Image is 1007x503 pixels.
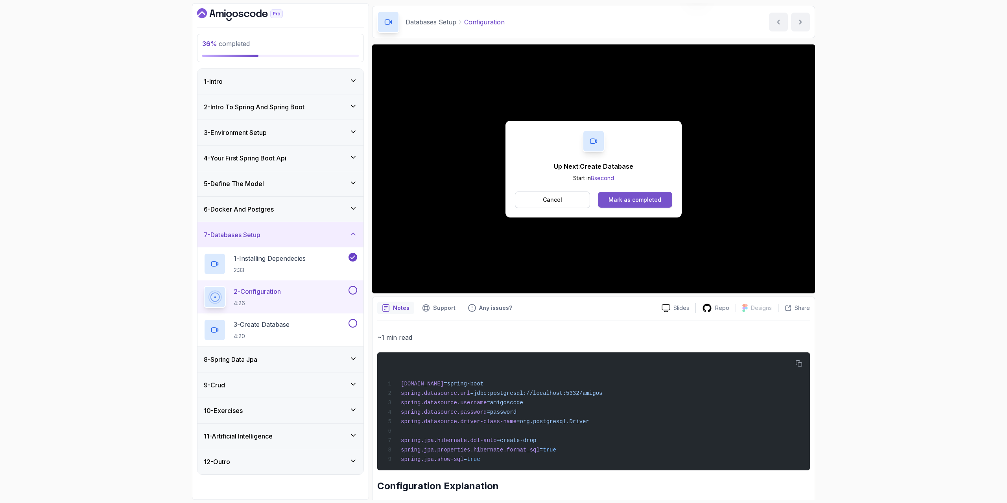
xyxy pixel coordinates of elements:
[197,69,363,94] button: 1-Intro
[197,120,363,145] button: 3-Environment Setup
[401,409,487,415] span: spring.datasource.password
[204,286,357,308] button: 2-Configuration4:26
[444,381,483,387] span: =spring-boot
[204,406,243,415] h3: 10 - Exercises
[377,332,810,343] p: ~1 min read
[202,40,250,48] span: completed
[655,304,695,312] a: Slides
[197,222,363,247] button: 7-Databases Setup
[598,192,672,208] button: Mark as completed
[464,17,505,27] p: Configuration
[778,304,810,312] button: Share
[417,302,460,314] button: Support button
[204,77,223,86] h3: 1 - Intro
[202,40,217,48] span: 36 %
[487,409,516,415] span: =password
[696,303,736,313] a: Repo
[673,304,689,312] p: Slides
[540,447,543,453] span: =
[204,319,357,341] button: 3-Create Database4:20
[204,179,264,188] h3: 5 - Define The Model
[470,390,602,396] span: =jdbc:postgresql://localhost:5332/amigos
[543,196,562,204] p: Cancel
[197,197,363,222] button: 6-Docker And Postgres
[715,304,729,312] p: Repo
[372,44,815,293] iframe: 2 - Configuration
[234,299,281,307] p: 4:26
[487,400,523,406] span: =amigoscode
[234,266,306,274] p: 2:33
[406,17,456,27] p: Databases Setup
[204,457,230,466] h3: 12 - Outro
[401,447,540,453] span: spring.jpa.properties.hibernate.format_sql
[204,230,260,240] h3: 7 - Databases Setup
[401,400,487,406] span: spring.datasource.username
[401,437,497,444] span: spring.jpa.hibernate.ddl-auto
[204,431,273,441] h3: 11 - Artificial Intelligence
[234,254,306,263] p: 1 - Installing Dependecies
[204,153,286,163] h3: 4 - Your First Spring Boot Api
[463,302,517,314] button: Feedback button
[234,332,290,340] p: 4:20
[197,94,363,120] button: 2-Intro To Spring And Spring Boot
[497,437,537,444] span: =create-drop
[197,372,363,398] button: 9-Crud
[204,355,257,364] h3: 8 - Spring Data Jpa
[751,304,772,312] p: Designs
[197,146,363,171] button: 4-Your First Spring Boot Api
[515,192,590,208] button: Cancel
[401,456,464,462] span: spring.jpa.show-sql
[204,128,267,137] h3: 3 - Environment Setup
[197,449,363,474] button: 12-Outro
[197,398,363,423] button: 10-Exercises
[197,424,363,449] button: 11-Artificial Intelligence
[591,175,614,181] span: 8 second
[554,174,633,182] p: Start in
[516,418,589,425] span: =org.postgresql.Driver
[554,162,633,171] p: Up Next: Create Database
[197,347,363,372] button: 8-Spring Data Jpa
[393,304,409,312] p: Notes
[609,196,661,204] div: Mark as completed
[204,380,225,390] h3: 9 - Crud
[401,390,470,396] span: spring.datasource.url
[795,304,810,312] p: Share
[433,304,456,312] p: Support
[791,13,810,31] button: next content
[197,171,363,196] button: 5-Define The Model
[204,102,304,112] h3: 2 - Intro To Spring And Spring Boot
[204,205,274,214] h3: 6 - Docker And Postgres
[479,304,512,312] p: Any issues?
[234,320,290,329] p: 3 - Create Database
[467,456,480,462] span: true
[464,456,467,462] span: =
[204,253,357,275] button: 1-Installing Dependecies2:33
[234,287,281,296] p: 2 - Configuration
[401,418,516,425] span: spring.datasource.driver-class-name
[543,447,556,453] span: true
[769,13,788,31] button: previous content
[377,480,810,492] h2: Configuration Explanation
[377,302,414,314] button: notes button
[401,381,444,387] span: [DOMAIN_NAME]
[197,8,301,21] a: Dashboard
